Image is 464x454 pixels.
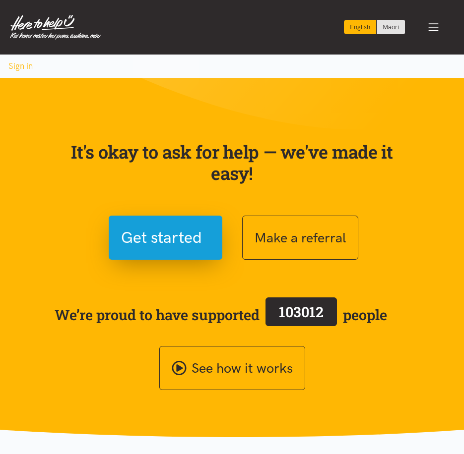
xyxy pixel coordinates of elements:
span: Get started [121,225,202,250]
button: Make a referral [242,216,358,260]
div: Language toggle [344,20,405,34]
button: Toggle navigation [413,10,455,45]
p: It's okay to ask for help — we've made it easy! [64,141,401,184]
a: 103012 [260,295,343,334]
a: See how it works [159,346,305,390]
img: Home [10,15,101,40]
button: Get started [109,216,222,260]
span: 103012 [279,302,324,321]
span: We’re proud to have supported people [55,295,387,334]
div: Current language [344,20,377,34]
a: Switch to Te Reo Māori [377,20,405,34]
